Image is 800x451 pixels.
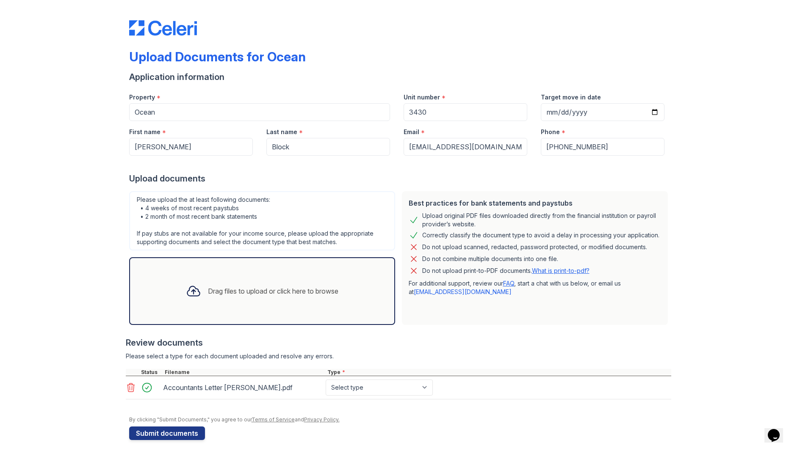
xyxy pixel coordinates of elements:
[252,416,295,423] a: Terms of Service
[409,279,661,296] p: For additional support, review our , start a chat with us below, or email us at
[404,128,419,136] label: Email
[404,93,440,102] label: Unit number
[129,128,161,136] label: First name
[422,212,661,228] div: Upload original PDF files downloaded directly from the financial institution or payroll provider’...
[422,267,590,275] p: Do not upload print-to-PDF documents.
[129,93,155,102] label: Property
[163,369,326,376] div: Filename
[532,267,590,274] a: What is print-to-pdf?
[163,381,322,394] div: Accountants Letter [PERSON_NAME].pdf
[304,416,340,423] a: Privacy Policy.
[326,369,671,376] div: Type
[541,93,601,102] label: Target move in date
[266,128,297,136] label: Last name
[409,198,661,208] div: Best practices for bank statements and paystubs
[139,369,163,376] div: Status
[503,280,514,287] a: FAQ
[129,191,395,250] div: Please upload the at least following documents: • 4 weeks of most recent paystubs • 2 month of mo...
[129,71,671,83] div: Application information
[129,426,205,440] button: Submit documents
[126,352,671,360] div: Please select a type for each document uploaded and resolve any errors.
[208,286,338,296] div: Drag files to upload or click here to browse
[129,416,671,423] div: By clicking "Submit Documents," you agree to our and
[414,288,512,295] a: [EMAIL_ADDRESS][DOMAIN_NAME]
[126,337,671,349] div: Review documents
[422,254,558,264] div: Do not combine multiple documents into one file.
[541,128,560,136] label: Phone
[129,49,306,64] div: Upload Documents for Ocean
[129,173,671,184] div: Upload documents
[129,20,197,36] img: CE_Logo_Blue-a8612792a0a2168367f1c8372b55b34899dd931a85d93a1a3d3e32e68fde9ad4.png
[422,230,659,240] div: Correctly classify the document type to avoid a delay in processing your application.
[422,242,647,252] div: Do not upload scanned, redacted, password protected, or modified documents.
[764,417,792,443] iframe: chat widget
